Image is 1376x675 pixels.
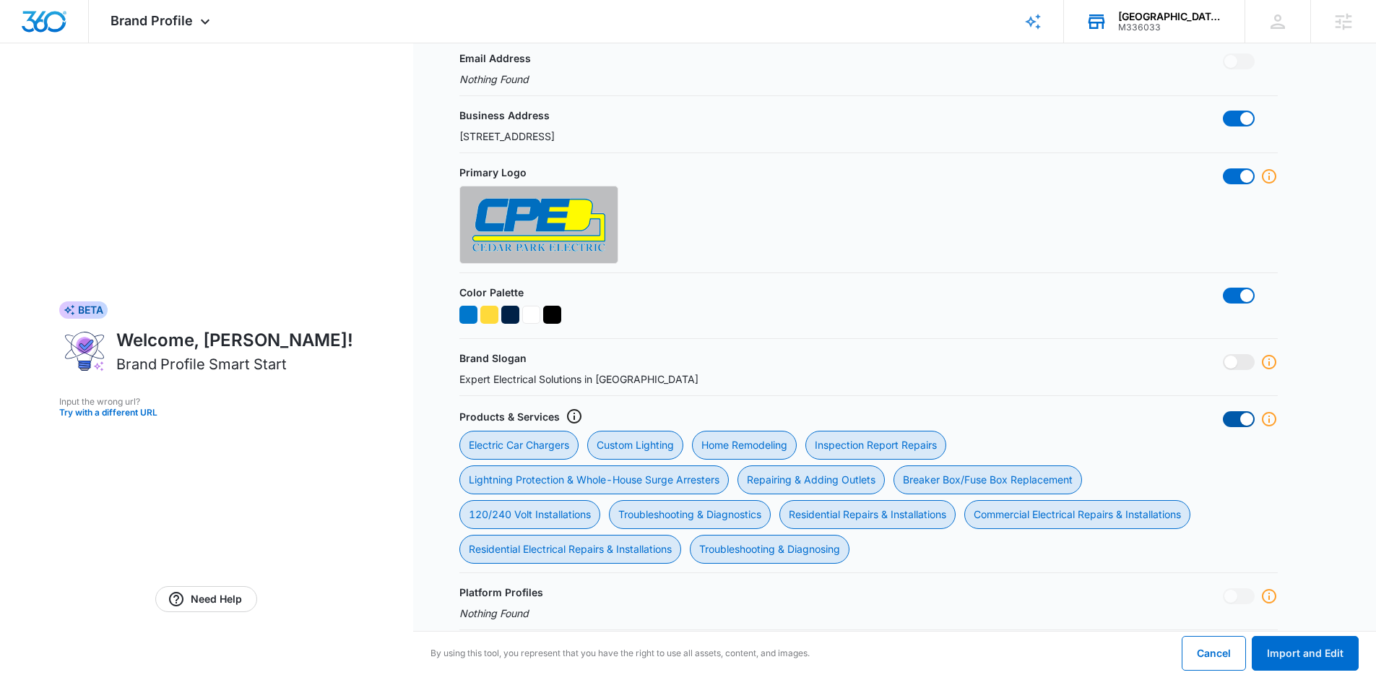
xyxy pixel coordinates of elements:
p: [STREET_ADDRESS] [459,129,555,144]
p: Nothing Found [459,606,543,621]
h1: Welcome, [PERSON_NAME]! [116,327,353,353]
div: account id [1118,22,1224,33]
div: Residential Repairs & Installations [779,500,956,529]
button: Cancel [1182,636,1246,671]
button: Try with a different URL [59,408,353,417]
p: Color Palette [459,285,524,300]
div: Troubleshooting & Diagnosing [690,535,849,564]
p: Brand Slogan [459,351,527,366]
div: Custom Lighting [587,431,683,460]
h2: Brand Profile Smart Start [116,353,287,375]
div: Repairing & Adding Outlets [737,465,885,494]
div: Lightning Protection & Whole-House Surge Arresters [459,465,729,494]
p: Products & Services [459,409,560,424]
p: Platform Profiles [459,585,543,600]
p: Email Address [459,51,531,66]
button: Import and Edit [1252,636,1359,671]
img: ai-brand-profile [59,327,111,375]
div: Troubleshooting & Diagnostics [609,500,771,529]
p: Nothing Found [459,72,529,87]
p: Input the wrong url? [59,395,353,408]
div: Commercial Electrical Repairs & Installations [964,500,1190,529]
div: Inspection Report Repairs [805,431,946,460]
div: Residential Electrical Repairs & Installations [459,535,681,564]
img: https://static.mywebsites360.com/dade79a23b4d42088fb12be226aa3f24/i/c2615c861f164b5ca1fedc8fa0d67... [471,197,607,252]
p: Business Address [459,108,550,123]
p: Primary Logo [459,165,527,180]
div: 120/240 Volt Installations [459,500,600,529]
div: Electric Car Chargers [459,431,579,460]
div: BETA [59,301,108,319]
div: Home Remodeling [692,431,797,460]
p: By using this tool, you represent that you have the right to use all assets, content, and images. [430,647,810,660]
div: account name [1118,11,1224,22]
span: Brand Profile [111,13,193,28]
a: Need Help [155,586,257,612]
p: Expert Electrical Solutions in [GEOGRAPHIC_DATA] [459,371,698,387]
div: Breaker Box/Fuse Box Replacement [893,465,1082,494]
